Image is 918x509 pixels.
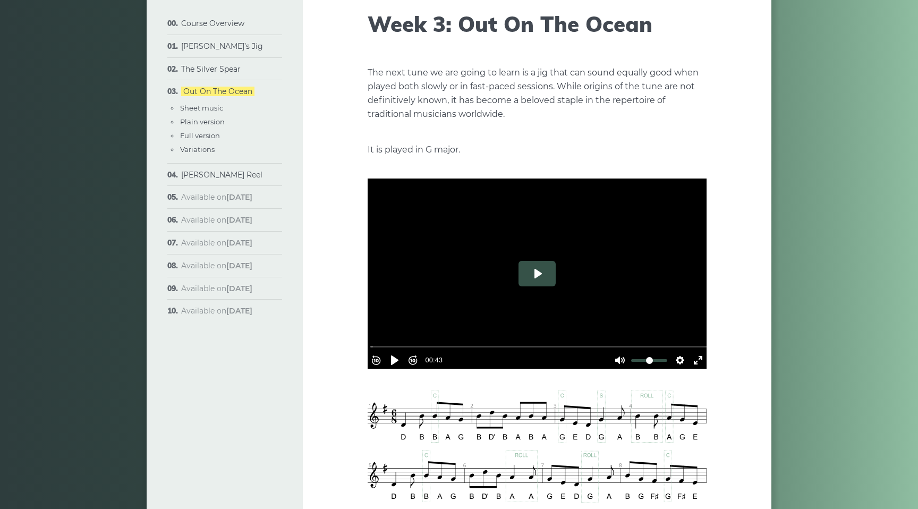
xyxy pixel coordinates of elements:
strong: [DATE] [226,192,252,202]
p: It is played in G major. [368,143,707,157]
h1: Week 3: Out On The Ocean [368,11,707,37]
a: Sheet music [180,104,223,112]
span: Available on [181,306,252,316]
a: Out On The Ocean [181,87,254,96]
a: [PERSON_NAME] Reel [181,170,262,180]
span: Available on [181,284,252,293]
span: Available on [181,215,252,225]
span: Available on [181,192,252,202]
strong: [DATE] [226,284,252,293]
a: Full version [180,131,220,140]
strong: [DATE] [226,238,252,248]
span: Available on [181,261,252,270]
p: The next tune we are going to learn is a jig that can sound equally good when played both slowly ... [368,66,707,121]
span: Available on [181,238,252,248]
strong: [DATE] [226,306,252,316]
strong: [DATE] [226,261,252,270]
a: The Silver Spear [181,64,241,74]
a: [PERSON_NAME]’s Jig [181,41,263,51]
a: Plain version [180,117,225,126]
a: Variations [180,145,215,154]
a: Course Overview [181,19,244,28]
strong: [DATE] [226,215,252,225]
